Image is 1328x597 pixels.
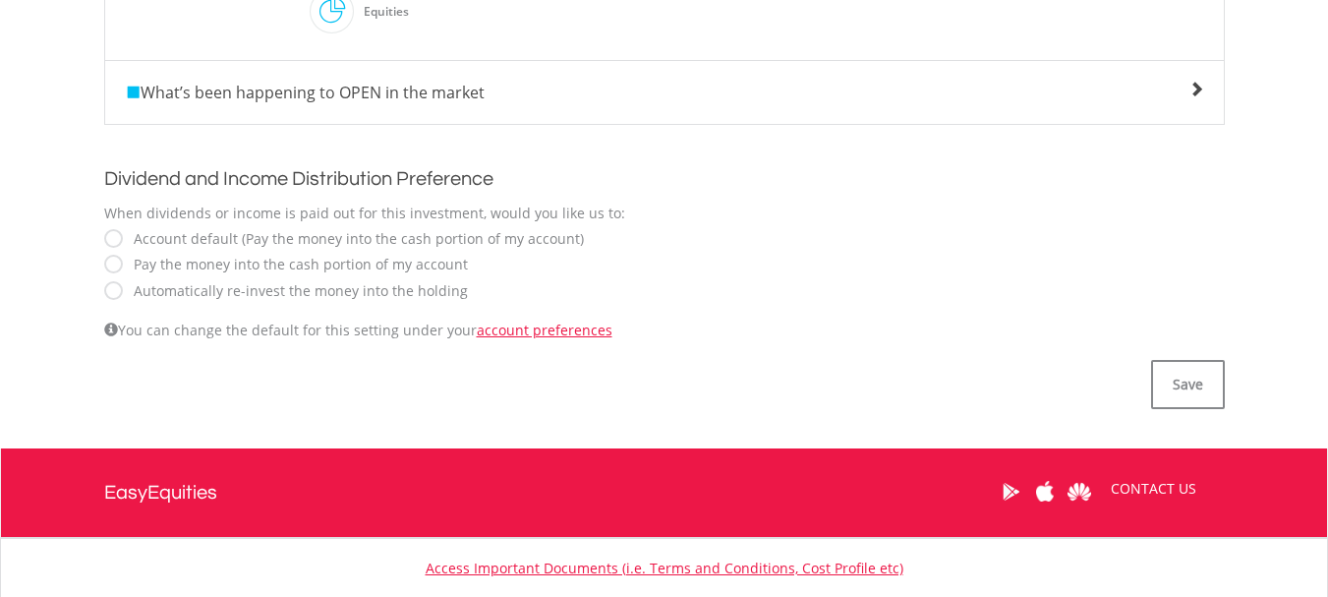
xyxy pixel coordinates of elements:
a: EasyEquities [104,448,217,537]
a: CONTACT US [1097,461,1210,516]
div: When dividends or income is paid out for this investment, would you like us to: [104,204,1225,223]
h2: Dividend and Income Distribution Preference [104,164,1225,194]
div: You can change the default for this setting under your [104,321,1225,340]
a: Huawei [1063,461,1097,522]
a: Google Play [994,461,1028,522]
button: Save [1151,360,1225,409]
span: What’s been happening to OPEN in the market [125,82,485,103]
label: Account default (Pay the money into the cash portion of my account) [124,229,584,249]
label: Pay the money into the cash portion of my account [124,255,468,274]
a: Apple [1028,461,1063,522]
label: Automatically re-invest the money into the holding [124,281,468,301]
a: Access Important Documents (i.e. Terms and Conditions, Cost Profile etc) [426,559,903,577]
a: account preferences [477,321,612,339]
